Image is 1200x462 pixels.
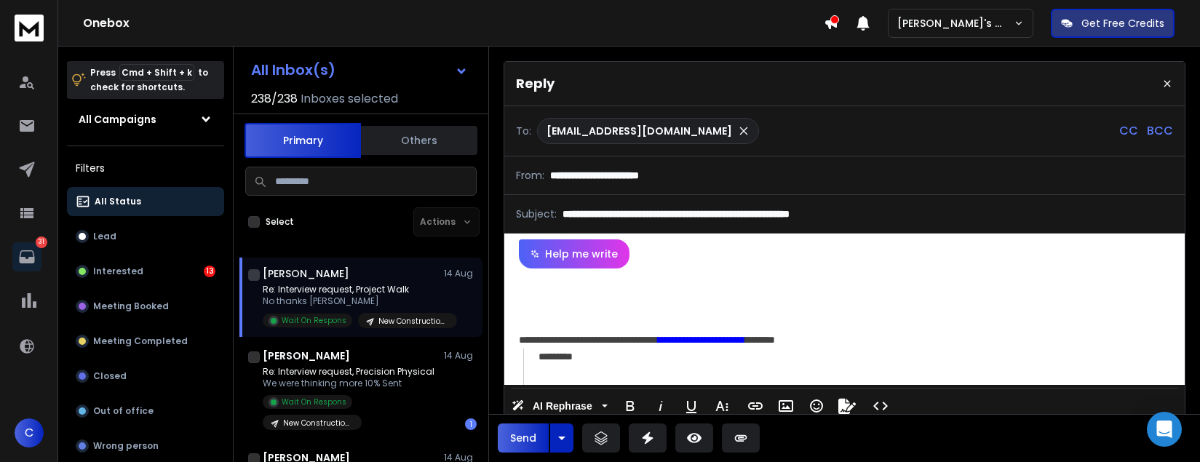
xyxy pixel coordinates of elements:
p: New ConstructionX [378,316,448,327]
button: More Text [708,391,736,421]
h1: Onebox [83,15,824,32]
button: Meeting Completed [67,327,224,356]
div: Open Intercom Messenger [1147,412,1182,447]
button: AI Rephrase [509,391,611,421]
img: logo [15,15,44,41]
p: All Status [95,196,141,207]
button: Help me write [519,239,629,268]
button: Lead [67,222,224,251]
p: 14 Aug [444,350,477,362]
div: 13 [204,266,215,277]
p: Out of office [93,405,154,417]
p: Re: Interview request, Project Walk [263,284,437,295]
p: No thanks [PERSON_NAME] [263,295,437,307]
button: Italic (⌘I) [647,391,675,421]
p: CC [1119,122,1138,140]
h1: All Campaigns [79,112,156,127]
p: Meeting Completed [93,335,188,347]
p: Wrong person [93,440,159,452]
button: Insert Image (⌘P) [772,391,800,421]
p: Get Free Credits [1081,16,1164,31]
p: Wait On Respons [282,315,346,326]
span: 238 / 238 [251,90,298,108]
button: Get Free Credits [1051,9,1175,38]
span: AI Rephrase [530,400,595,413]
p: Re: Interview request, Precision Physical [263,366,437,378]
p: [EMAIL_ADDRESS][DOMAIN_NAME] [547,124,732,138]
button: C [15,418,44,447]
p: Lead [93,231,116,242]
p: To: [516,124,531,138]
h1: [PERSON_NAME] [263,266,349,281]
p: Meeting Booked [93,300,169,312]
button: Primary [245,123,361,158]
a: 31 [12,242,41,271]
p: We were thinking more 10% Sent [263,378,437,389]
h1: [PERSON_NAME] [263,349,350,363]
button: Meeting Booked [67,292,224,321]
button: Code View [867,391,894,421]
h3: Inboxes selected [301,90,398,108]
p: From: [516,168,544,183]
p: [PERSON_NAME]'s Workspace [897,16,1014,31]
button: Send [498,423,549,453]
p: Interested [93,266,143,277]
h1: All Inbox(s) [251,63,335,77]
button: All Status [67,187,224,216]
button: Signature [833,391,861,421]
button: Wrong person [67,431,224,461]
button: Out of office [67,397,224,426]
button: Emoticons [803,391,830,421]
p: BCC [1147,122,1173,140]
button: Insert Link (⌘K) [742,391,769,421]
button: Interested13 [67,257,224,286]
p: New ConstructionX [283,418,353,429]
p: 14 Aug [444,268,477,279]
p: Press to check for shortcuts. [90,65,208,95]
p: 31 [36,236,47,248]
button: Others [361,124,477,156]
button: Closed [67,362,224,391]
p: Subject: [516,207,557,221]
p: Closed [93,370,127,382]
span: Cmd + Shift + k [119,64,194,81]
button: All Inbox(s) [239,55,480,84]
div: 1 [465,418,477,430]
button: All Campaigns [67,105,224,134]
button: Bold (⌘B) [616,391,644,421]
button: Underline (⌘U) [678,391,705,421]
p: Reply [516,73,555,94]
h3: Filters [67,158,224,178]
p: Wait On Respons [282,397,346,407]
label: Select [266,216,294,228]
